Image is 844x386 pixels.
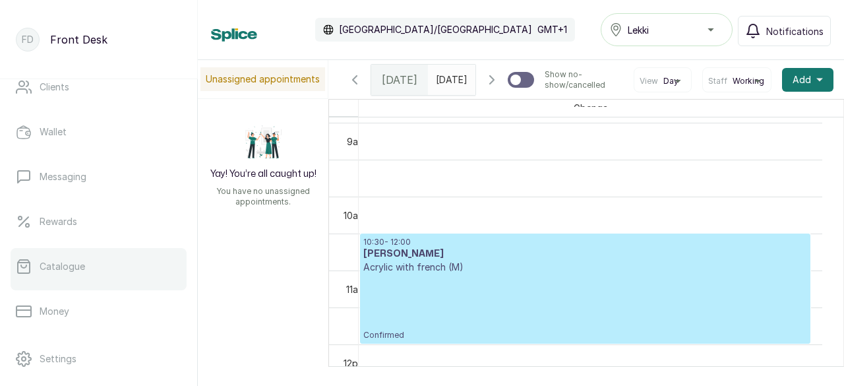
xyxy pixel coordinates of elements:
[11,69,187,106] a: Clients
[11,203,187,240] a: Rewards
[50,32,107,48] p: Front Desk
[344,282,368,296] div: 11am
[371,65,428,95] div: [DATE]
[537,23,567,36] p: GMT+1
[40,260,85,273] p: Catalogue
[344,135,368,148] div: 9am
[341,356,368,370] div: 12pm
[40,125,67,139] p: Wallet
[363,237,807,247] p: 10:30 - 12:00
[40,170,86,183] p: Messaging
[363,247,807,261] h3: [PERSON_NAME]
[738,16,831,46] button: Notifications
[40,305,69,318] p: Money
[40,80,69,94] p: Clients
[22,33,34,46] p: FD
[11,248,187,285] a: Catalogue
[628,23,649,37] span: Lekki
[40,352,76,366] p: Settings
[341,209,368,222] div: 10am
[200,67,325,91] p: Unassigned appointments
[339,23,532,36] p: [GEOGRAPHIC_DATA]/[GEOGRAPHIC_DATA]
[40,215,77,228] p: Rewards
[363,261,807,274] p: Acrylic with french (M)
[545,69,623,90] p: Show no-show/cancelled
[210,168,316,181] h2: Yay! You’re all caught up!
[766,24,824,38] span: Notifications
[601,13,733,46] button: Lekki
[363,274,807,340] p: Confirmed
[11,113,187,150] a: Wallet
[11,340,187,377] a: Settings
[11,158,187,195] a: Messaging
[206,186,320,207] p: You have no unassigned appointments.
[11,293,187,330] a: Money
[382,72,417,88] span: [DATE]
